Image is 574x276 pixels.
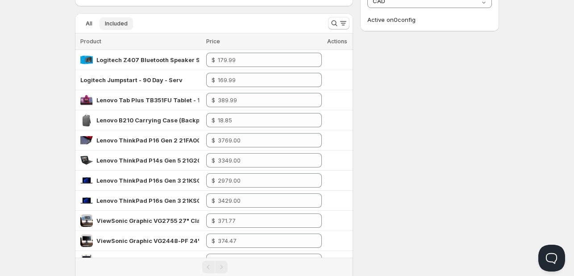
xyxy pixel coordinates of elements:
[80,76,191,84] span: Logitech Jumpstart - 90 Day - Service
[212,257,215,264] span: $
[96,116,199,125] div: Lenovo B210 Carrying Case (Backpack) for 15.6" Notebook - Gray
[212,137,215,144] span: $
[75,258,353,276] nav: Pagination
[212,56,215,63] span: $
[96,55,199,64] div: Logitech Z407 Bluetooth Speaker System - 40 W RMS - Black
[218,133,308,147] input: 3769.00
[218,213,308,228] input: 371.77
[218,234,308,248] input: 374.47
[96,257,306,264] span: ViewSonic Graphic VG2456 24" Class Full HD LED Monitor - 16:9 - Black
[206,38,220,45] span: Price
[218,173,308,188] input: 2979.00
[96,156,199,165] div: Lenovo ThinkPad P14s Gen 5 21G2001VUS 14.5" Mobile Workstation - WUXGA - Intel Core Ultra 7 155H ...
[96,197,521,204] span: Lenovo ThinkPad P16s Gen 3 21KS0027US 16" Mobile Workstation - WUXGA - Intel Core Ultra 7 155H - ...
[212,237,215,244] span: $
[96,216,199,225] div: ViewSonic Graphic VG2755 27" Class Full HD LED Monitor - 16:9 - Black
[218,53,308,67] input: 179.99
[327,38,347,45] span: Actions
[218,93,308,107] input: 389.99
[96,256,199,265] div: ViewSonic Graphic VG2456 24" Class Full HD LED Monitor - 16:9 - Black
[96,56,275,63] span: Logitech Z407 Bluetooth Speaker System - 40 W RMS - Black
[86,20,92,27] span: All
[212,217,215,224] span: $
[538,245,565,272] iframe: Help Scout Beacon - Open
[96,176,199,185] div: Lenovo ThinkPad P16s Gen 3 21KS001MUS 16" Mobile Workstation - WUXGA - Intel Core Ultra 7 155H - ...
[212,197,215,204] span: $
[96,217,305,224] span: ViewSonic Graphic VG2755 27" Class Full HD LED Monitor - 16:9 - Black
[218,254,308,268] input: 357.96
[218,113,308,127] input: 18.85
[96,96,199,105] div: Lenovo Tab Plus TB351FU Tablet - 11.5" 2K - MediaTek MT8781 Helio G99 (6 nm) Octa-core - 8 GB - 2...
[328,17,349,29] button: Search and filter results
[218,193,308,208] input: 3429.00
[218,153,308,167] input: 3349.00
[96,237,295,244] span: ViewSonic Graphic VG2448-PF 24" Class Full HD LED Monitor - 16:9
[96,196,199,205] div: Lenovo ThinkPad P16s Gen 3 21KS0027US 16" Mobile Workstation - WUXGA - Intel Core Ultra 7 155H - ...
[96,177,528,184] span: Lenovo ThinkPad P16s Gen 3 21KS001MUS 16" Mobile Workstation - WUXGA - Intel Core Ultra 7 155H - ...
[80,75,183,84] div: Logitech Jumpstart - 90 Day - Service
[96,157,526,164] span: Lenovo ThinkPad P14s Gen 5 21G2001VUS 14.5" Mobile Workstation - WUXGA - Intel Core Ultra 7 155H ...
[212,76,215,84] span: $
[105,20,128,27] span: Included
[96,136,199,145] div: Lenovo ThinkPad P16 Gen 2 21FA0032CA 16" Mobile Workstation - WQXGA - Intel Core i7 13th Gen i7-1...
[367,15,492,24] p: Active on 0 config
[96,236,199,245] div: ViewSonic Graphic VG2448-PF 24" Class Full HD LED Monitor - 16:9
[212,177,215,184] span: $
[218,73,308,87] input: 169.99
[212,117,215,124] span: $
[96,96,505,104] span: Lenovo Tab Plus TB351FU Tablet - 11.5" 2K - MediaTek MT8781 Helio G99 (6 nm) Octa-core - 8 GB - 2...
[212,157,215,164] span: $
[212,96,215,104] span: $
[96,117,287,124] span: Lenovo B210 Carrying Case (Backpack) for 15.6" Notebook - Gray
[80,38,101,45] span: Product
